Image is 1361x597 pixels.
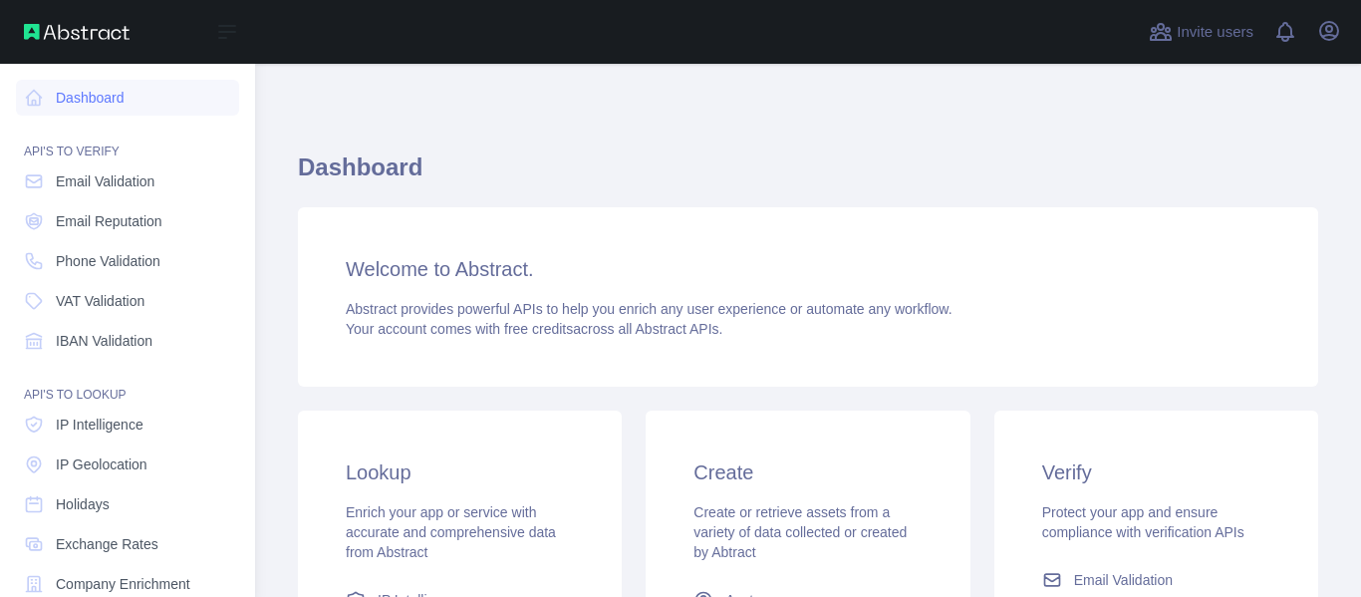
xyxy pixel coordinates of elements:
[56,534,158,554] span: Exchange Rates
[346,255,1270,283] h3: Welcome to Abstract.
[16,447,239,482] a: IP Geolocation
[16,526,239,562] a: Exchange Rates
[1042,458,1270,486] h3: Verify
[1177,21,1253,44] span: Invite users
[346,301,953,317] span: Abstract provides powerful APIs to help you enrich any user experience or automate any workflow.
[56,251,160,271] span: Phone Validation
[1042,504,1244,540] span: Protect your app and ensure compliance with verification APIs
[16,203,239,239] a: Email Reputation
[16,486,239,522] a: Holidays
[16,283,239,319] a: VAT Validation
[16,163,239,199] a: Email Validation
[56,494,110,514] span: Holidays
[16,407,239,443] a: IP Intelligence
[16,323,239,359] a: IBAN Validation
[504,321,573,337] span: free credits
[56,454,147,474] span: IP Geolocation
[346,504,556,560] span: Enrich your app or service with accurate and comprehensive data from Abstract
[16,363,239,403] div: API'S TO LOOKUP
[298,151,1318,199] h1: Dashboard
[693,458,922,486] h3: Create
[56,171,154,191] span: Email Validation
[56,291,144,311] span: VAT Validation
[1074,570,1173,590] span: Email Validation
[693,504,907,560] span: Create or retrieve assets from a variety of data collected or created by Abtract
[346,458,574,486] h3: Lookup
[56,415,143,435] span: IP Intelligence
[16,120,239,159] div: API'S TO VERIFY
[24,24,130,40] img: Abstract API
[346,321,722,337] span: Your account comes with across all Abstract APIs.
[16,243,239,279] a: Phone Validation
[56,211,162,231] span: Email Reputation
[1145,16,1257,48] button: Invite users
[56,574,190,594] span: Company Enrichment
[16,80,239,116] a: Dashboard
[56,331,152,351] span: IBAN Validation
